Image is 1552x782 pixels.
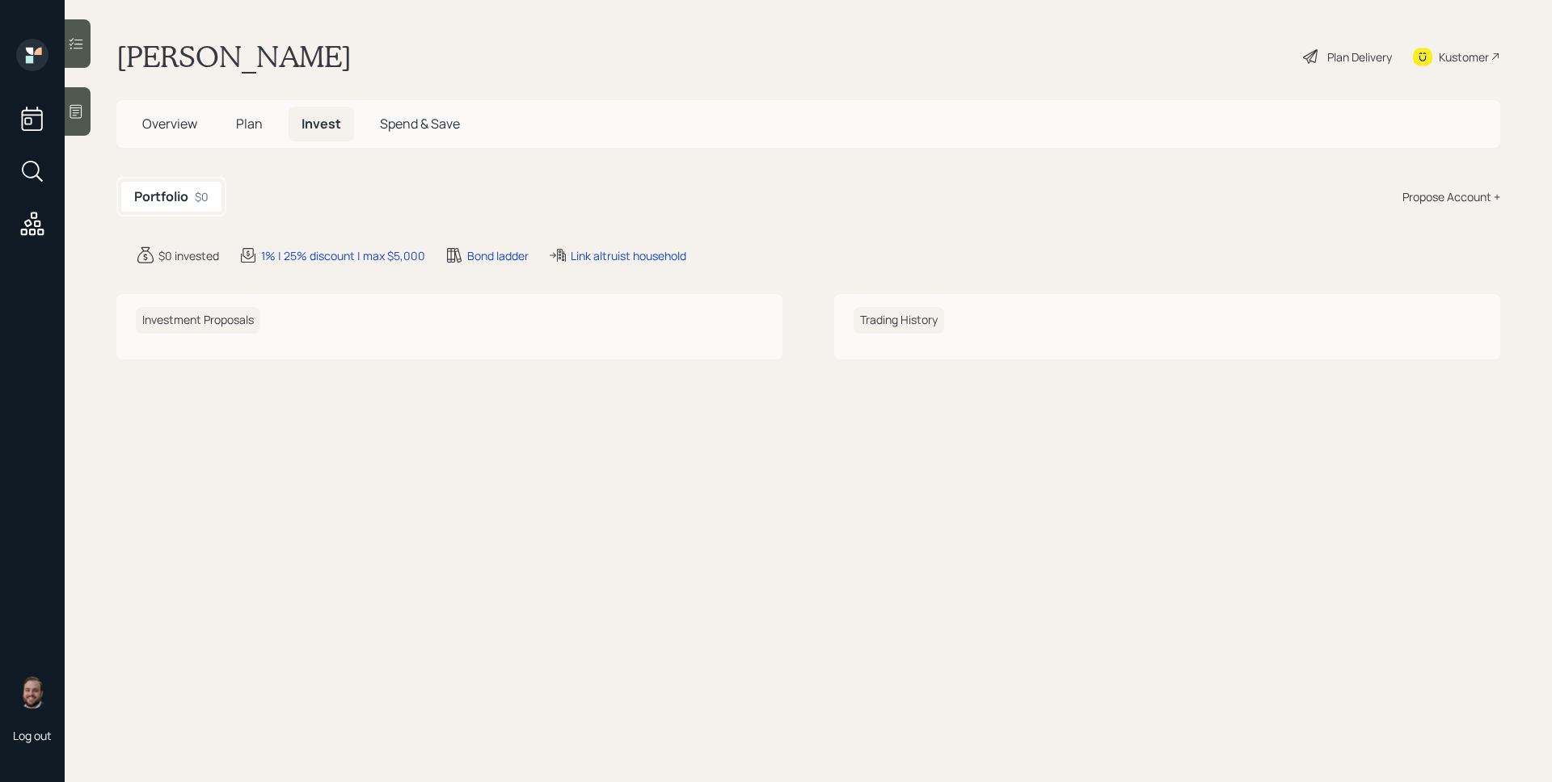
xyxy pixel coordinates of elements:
[302,115,341,132] span: Invest
[236,115,263,132] span: Plan
[571,247,686,264] div: Link altruist household
[1402,188,1500,205] div: Propose Account +
[136,307,260,334] h6: Investment Proposals
[1439,48,1489,65] div: Kustomer
[158,247,219,264] div: $0 invested
[854,307,944,334] h6: Trading History
[195,188,209,205] div: $0
[142,115,197,132] span: Overview
[13,728,52,743] div: Log out
[116,39,352,74] h1: [PERSON_NAME]
[1327,48,1392,65] div: Plan Delivery
[134,189,188,204] h5: Portfolio
[380,115,460,132] span: Spend & Save
[467,247,529,264] div: Bond ladder
[16,676,48,708] img: james-distasi-headshot.png
[261,247,425,264] div: 1% | 25% discount | max $5,000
